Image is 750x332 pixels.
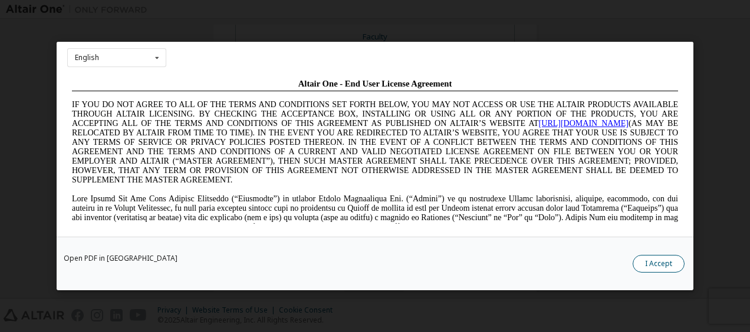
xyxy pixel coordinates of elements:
[633,255,685,273] button: I Accept
[64,255,177,262] a: Open PDF in [GEOGRAPHIC_DATA]
[5,26,611,110] span: IF YOU DO NOT AGREE TO ALL OF THE TERMS AND CONDITIONS SET FORTH BELOW, YOU MAY NOT ACCESS OR USE...
[472,45,561,54] a: [URL][DOMAIN_NAME]
[5,120,611,204] span: Lore Ipsumd Sit Ame Cons Adipisc Elitseddo (“Eiusmodte”) in utlabor Etdolo Magnaaliqua Eni. (“Adm...
[231,5,385,14] span: Altair One - End User License Agreement
[75,54,99,61] div: English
